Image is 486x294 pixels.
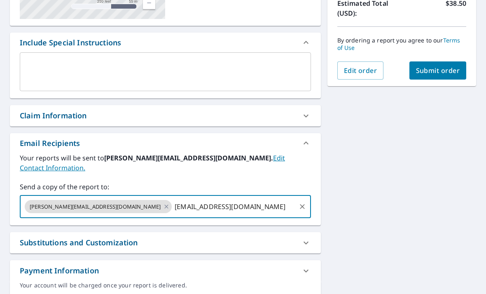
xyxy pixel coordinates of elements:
[409,61,467,80] button: Submit order
[20,153,311,173] label: Your reports will be sent to
[20,237,138,248] div: Substitutions and Customization
[10,33,321,52] div: Include Special Instructions
[10,232,321,253] div: Substitutions and Customization
[20,182,311,192] label: Send a copy of the report to:
[10,105,321,126] div: Claim Information
[20,138,80,149] div: Email Recipients
[344,66,377,75] span: Edit order
[10,260,321,281] div: Payment Information
[25,203,166,211] span: [PERSON_NAME][EMAIL_ADDRESS][DOMAIN_NAME]
[337,61,384,80] button: Edit order
[20,265,99,276] div: Payment Information
[297,201,308,212] button: Clear
[337,36,460,52] a: Terms of Use
[104,153,273,162] b: [PERSON_NAME][EMAIL_ADDRESS][DOMAIN_NAME].
[25,200,172,213] div: [PERSON_NAME][EMAIL_ADDRESS][DOMAIN_NAME]
[10,133,321,153] div: Email Recipients
[416,66,460,75] span: Submit order
[20,110,87,121] div: Claim Information
[20,37,121,48] div: Include Special Instructions
[20,281,311,289] div: Your account will be charged once your report is delivered.
[337,37,466,52] p: By ordering a report you agree to our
